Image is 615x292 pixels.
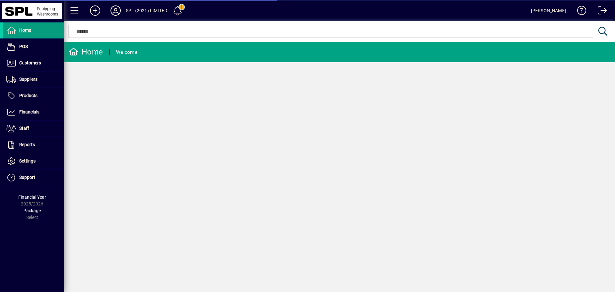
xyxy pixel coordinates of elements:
[3,121,64,137] a: Staff
[19,28,31,33] span: Home
[19,93,37,98] span: Products
[18,195,46,200] span: Financial Year
[3,104,64,120] a: Financials
[3,137,64,153] a: Reports
[19,77,37,82] span: Suppliers
[19,158,36,163] span: Settings
[593,1,607,22] a: Logout
[85,5,105,16] button: Add
[105,5,126,16] button: Profile
[3,71,64,88] a: Suppliers
[19,142,35,147] span: Reports
[126,5,167,16] div: SPL (2021) LIMITED
[19,60,41,65] span: Customers
[3,39,64,55] a: POS
[531,5,566,16] div: [PERSON_NAME]
[19,109,39,114] span: Financials
[116,47,137,57] div: Welcome
[3,88,64,104] a: Products
[19,44,28,49] span: POS
[23,208,41,213] span: Package
[19,126,29,131] span: Staff
[69,47,103,57] div: Home
[19,175,35,180] span: Support
[3,153,64,169] a: Settings
[3,170,64,186] a: Support
[3,55,64,71] a: Customers
[572,1,586,22] a: Knowledge Base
